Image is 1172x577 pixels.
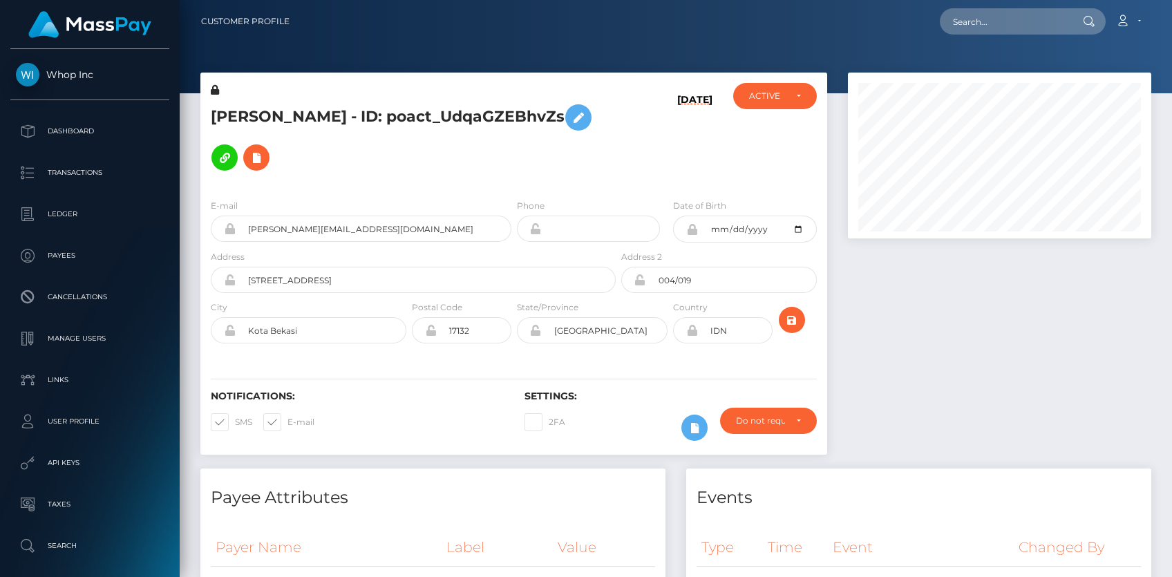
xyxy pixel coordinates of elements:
label: E-mail [211,200,238,212]
p: User Profile [16,411,164,432]
label: Address 2 [621,251,662,263]
h6: Settings: [524,390,817,402]
img: Whop Inc [16,63,39,86]
button: ACTIVE [733,83,817,109]
a: Transactions [10,155,169,190]
p: Manage Users [16,328,164,349]
th: Type [697,529,763,567]
a: Dashboard [10,114,169,149]
label: Postal Code [412,301,462,314]
th: Time [763,529,827,567]
label: Phone [517,200,545,212]
h4: Payee Attributes [211,486,655,510]
th: Payer Name [211,529,442,567]
p: Transactions [16,162,164,183]
label: 2FA [524,413,565,431]
button: Do not require [720,408,817,434]
h5: [PERSON_NAME] - ID: poact_UdqaGZEBhvZs [211,97,608,178]
a: Cancellations [10,280,169,314]
a: User Profile [10,404,169,439]
a: Manage Users [10,321,169,356]
p: Cancellations [16,287,164,308]
label: SMS [211,413,252,431]
th: Changed By [1014,529,1141,567]
div: ACTIVE [749,91,785,102]
label: Date of Birth [673,200,726,212]
a: API Keys [10,446,169,480]
h4: Events [697,486,1141,510]
h6: Notifications: [211,390,504,402]
label: State/Province [517,301,578,314]
p: Links [16,370,164,390]
p: Payees [16,245,164,266]
label: Country [673,301,708,314]
img: MassPay Logo [28,11,151,38]
p: Search [16,536,164,556]
label: E-mail [263,413,314,431]
div: Do not require [736,415,785,426]
a: Taxes [10,487,169,522]
th: Value [553,529,655,567]
p: Taxes [16,494,164,515]
h6: [DATE] [677,94,712,182]
label: Address [211,251,245,263]
p: API Keys [16,453,164,473]
a: Ledger [10,197,169,231]
a: Search [10,529,169,563]
a: Payees [10,238,169,273]
label: City [211,301,227,314]
a: Customer Profile [201,7,290,36]
a: Links [10,363,169,397]
p: Dashboard [16,121,164,142]
input: Search... [940,8,1070,35]
p: Ledger [16,204,164,225]
th: Event [828,529,1014,567]
span: Whop Inc [10,68,169,81]
th: Label [442,529,553,567]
